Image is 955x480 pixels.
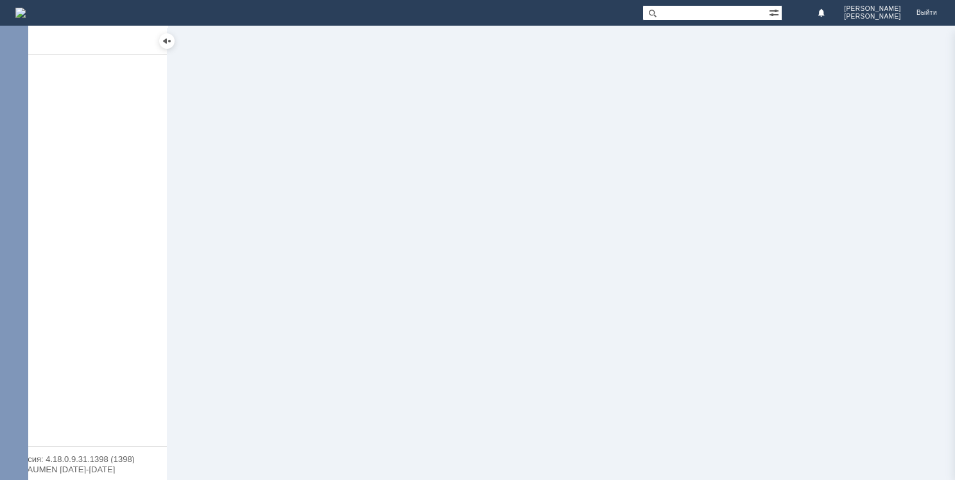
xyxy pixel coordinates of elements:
img: logo [15,8,26,18]
div: Скрыть меню [159,33,175,49]
span: [PERSON_NAME] [844,13,901,21]
a: Перейти на домашнюю страницу [15,8,26,18]
span: [PERSON_NAME] [844,5,901,13]
span: Расширенный поиск [769,6,782,18]
div: © NAUMEN [DATE]-[DATE] [13,465,154,474]
div: Версия: 4.18.0.9.31.1398 (1398) [13,455,154,463]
